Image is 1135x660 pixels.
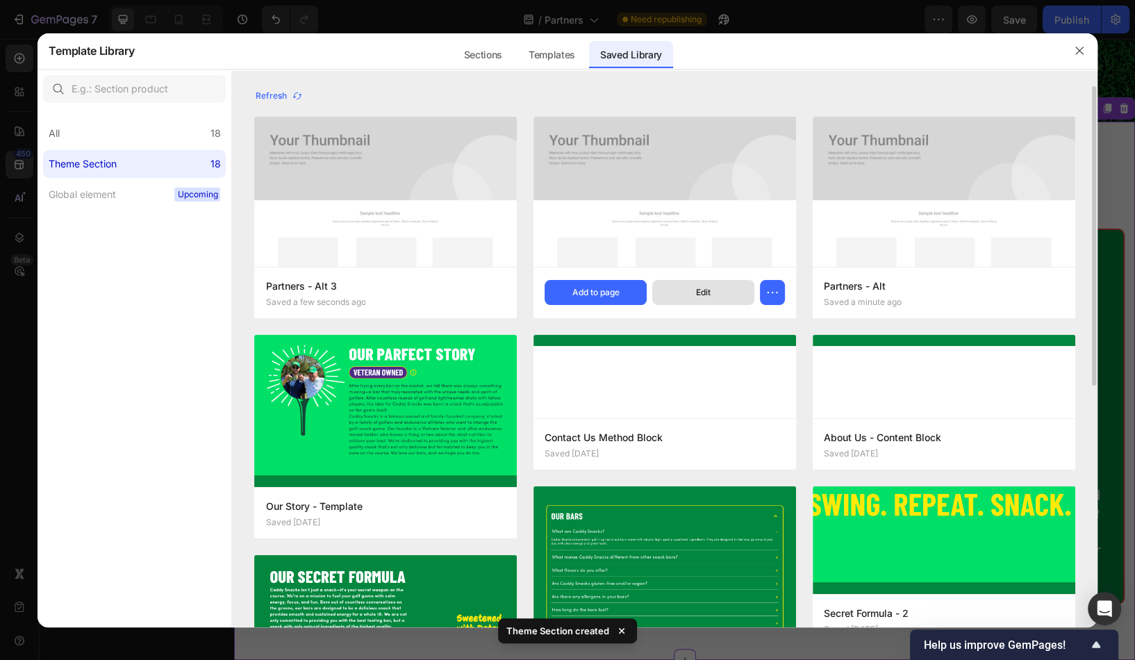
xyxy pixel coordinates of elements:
[652,280,754,305] button: Edit
[265,297,365,307] p: Saved a few seconds ago
[824,278,1064,295] p: Partners - Alt
[30,413,421,521] p: Founded by Dr. Mat Park, MPGA Golf is community for mastering the mental game of golf because the...
[506,624,609,638] p: Theme Section created
[589,41,673,69] div: Saved Library
[49,156,117,172] div: Theme Section
[255,90,303,102] div: Refresh
[824,625,878,634] p: Saved [DATE]
[265,278,506,295] p: Partners - Alt 3
[924,638,1088,652] span: Help us improve GemPages!
[824,449,878,459] p: Saved [DATE]
[254,117,517,267] img: Placeholder.png
[49,186,116,203] div: Global element
[254,335,517,487] img: -a-gempagesversionv7shop-id572788232438154112theme-section-id584132953399886405.jpg
[210,156,220,172] div: 18
[174,188,220,201] span: Upcoming
[28,358,422,404] h2: MPGA GOLF
[121,208,329,347] img: gempages_572788232438154112-13a000f9-929f-47cb-9f43-f13654bc5f8f.png
[572,286,620,299] div: Add to page
[10,110,890,156] h2: PROUD TO PARTNER WITH
[813,486,1075,594] img: -a-gempagesversionv7shop-id572788232438154112theme-section-id583853455752299239.jpg
[813,335,1075,347] img: -a-gempagesversionv7shop-id572788232438154112theme-section-id583329188337943513.jpg
[49,33,134,69] h2: Template Library
[43,75,226,103] input: E.g.: Section product
[481,413,872,539] p: [PERSON_NAME] is an [DEMOGRAPHIC_DATA] golfer who won the 1985 U.S. Amateur and was a three-time ...
[813,117,1075,267] img: Placeholder.png
[265,518,320,527] p: Saved [DATE]
[824,429,1064,446] p: About Us - Content Block
[479,358,873,404] h2: [PERSON_NAME]
[545,280,647,305] button: Add to page
[533,335,796,347] img: -a-gempagesversionv7shop-id572788232438154112theme-section-id583329569650508440.jpg
[696,286,711,299] div: Edit
[545,429,785,446] p: Contact Us Method Block
[49,125,60,142] div: All
[453,41,513,69] div: Sections
[210,125,220,142] div: 18
[824,297,902,307] p: Saved a minute ago
[265,498,506,515] p: Our Story - Template
[1088,592,1121,625] div: Open Intercom Messenger
[795,63,862,76] div: Partners - Alt 3
[572,208,780,347] img: gempages_572788232438154112-28f90129-d294-48ec-9579-b59dccc66eb0.png
[254,86,304,106] button: Refresh
[824,605,1064,622] p: Secret Formula - 2
[517,41,586,69] div: Templates
[545,449,599,459] p: Saved [DATE]
[533,117,796,267] img: Placeholder.png
[924,636,1104,653] button: Show survey - Help us improve GemPages!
